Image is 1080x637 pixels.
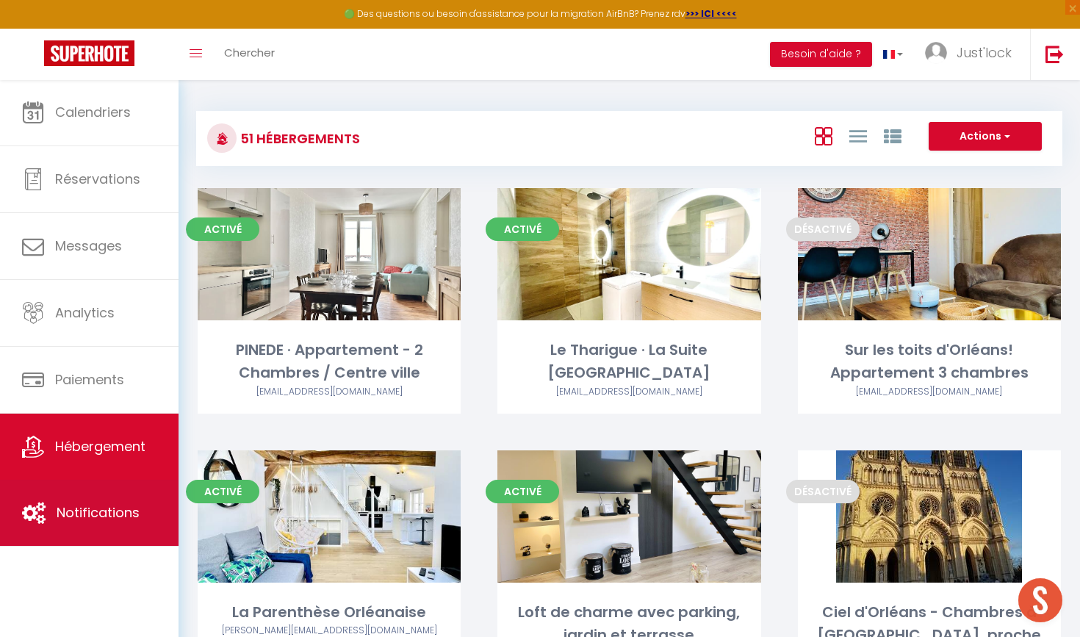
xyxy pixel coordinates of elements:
a: Chercher [213,29,286,80]
a: ... Just'lock [914,29,1030,80]
div: Airbnb [497,385,760,399]
a: Vue en Liste [849,123,867,148]
h3: 51 Hébergements [237,122,360,155]
div: Airbnb [198,385,461,399]
img: ... [925,42,947,64]
div: PINEDE · Appartement - 2 Chambres / Centre ville [198,339,461,385]
span: Notifications [57,503,140,522]
div: Airbnb [798,385,1061,399]
span: Just'lock [957,43,1012,62]
img: logout [1045,45,1064,63]
div: La Parenthèse Orléanaise [198,601,461,624]
span: Activé [486,480,559,503]
div: Ouvrir le chat [1018,578,1062,622]
button: Actions [929,122,1042,151]
span: Messages [55,237,122,255]
div: Sur les toits d'Orléans! Appartement 3 chambres [798,339,1061,385]
span: Activé [186,217,259,241]
span: Hébergement [55,437,145,456]
span: Activé [486,217,559,241]
span: Paiements [55,370,124,389]
span: Activé [186,480,259,503]
span: Chercher [224,45,275,60]
a: >>> ICI <<<< [685,7,737,20]
a: Vue en Box [815,123,832,148]
span: Calendriers [55,103,131,121]
span: Analytics [55,303,115,322]
span: Réservations [55,170,140,188]
a: Vue par Groupe [884,123,901,148]
img: Super Booking [44,40,134,66]
button: Besoin d'aide ? [770,42,872,67]
span: Désactivé [786,480,860,503]
div: Le Tharigue · La Suite [GEOGRAPHIC_DATA] [497,339,760,385]
span: Désactivé [786,217,860,241]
